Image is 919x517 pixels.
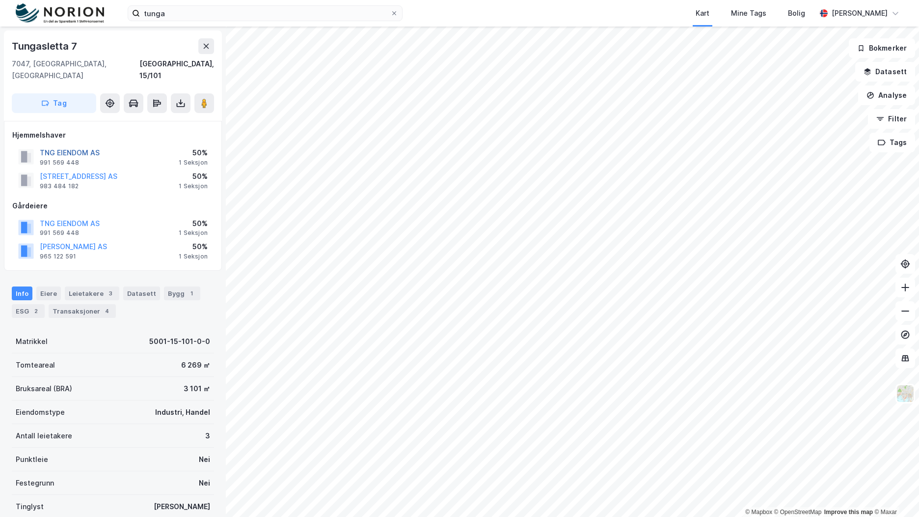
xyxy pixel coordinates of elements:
[12,38,79,54] div: Tungasletta 7
[16,430,72,442] div: Antall leietakere
[870,470,919,517] iframe: Chat Widget
[16,406,65,418] div: Eiendomstype
[12,200,214,212] div: Gårdeiere
[12,287,32,300] div: Info
[199,454,210,465] div: Nei
[123,287,160,300] div: Datasett
[788,7,805,19] div: Bolig
[855,62,915,82] button: Datasett
[36,287,61,300] div: Eiere
[181,359,210,371] div: 6 269 ㎡
[205,430,210,442] div: 3
[869,133,915,152] button: Tags
[149,336,210,347] div: 5001-15-101-0-0
[40,159,79,167] div: 991 569 448
[154,501,210,513] div: [PERSON_NAME]
[179,253,208,260] div: 1 Seksjon
[140,6,390,21] input: Søk på adresse, matrikkel, gårdeiere, leietakere eller personer
[187,288,196,298] div: 1
[858,86,915,105] button: Analyse
[179,182,208,190] div: 1 Seksjon
[179,241,208,253] div: 50%
[199,477,210,489] div: Nei
[31,306,41,316] div: 2
[832,7,888,19] div: [PERSON_NAME]
[179,218,208,230] div: 50%
[16,336,48,347] div: Matrikkel
[696,7,709,19] div: Kart
[179,229,208,237] div: 1 Seksjon
[16,383,72,395] div: Bruksareal (BRA)
[40,182,79,190] div: 983 484 182
[12,129,214,141] div: Hjemmelshaver
[774,509,822,516] a: OpenStreetMap
[49,304,116,318] div: Transaksjoner
[106,288,115,298] div: 3
[155,406,210,418] div: Industri, Handel
[12,93,96,113] button: Tag
[824,509,873,516] a: Improve this map
[870,470,919,517] div: Kontrollprogram for chat
[896,384,915,403] img: Z
[16,3,104,24] img: norion-logo.80e7a08dc31c2e691866.png
[65,287,119,300] div: Leietakere
[12,304,45,318] div: ESG
[16,359,55,371] div: Tomteareal
[184,383,210,395] div: 3 101 ㎡
[102,306,112,316] div: 4
[179,147,208,159] div: 50%
[868,109,915,129] button: Filter
[179,159,208,167] div: 1 Seksjon
[16,501,44,513] div: Tinglyst
[849,38,915,58] button: Bokmerker
[12,58,139,82] div: 7047, [GEOGRAPHIC_DATA], [GEOGRAPHIC_DATA]
[139,58,214,82] div: [GEOGRAPHIC_DATA], 15/101
[40,253,76,260] div: 965 122 591
[40,229,79,237] div: 991 569 448
[16,454,48,465] div: Punktleie
[731,7,766,19] div: Mine Tags
[16,477,54,489] div: Festegrunn
[179,171,208,182] div: 50%
[745,509,772,516] a: Mapbox
[164,287,200,300] div: Bygg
